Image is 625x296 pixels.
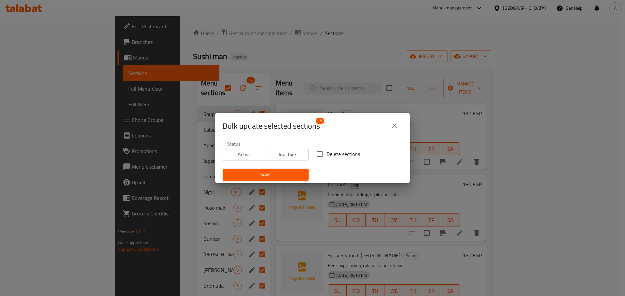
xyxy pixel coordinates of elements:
[316,118,324,124] span: 15
[228,171,303,179] span: Save
[266,148,309,161] button: Inactive
[387,118,402,134] button: close
[223,169,309,181] button: Save
[326,150,360,158] span: Delete sections
[223,121,320,131] span: Selected section count
[226,150,263,159] span: Active
[223,148,266,161] button: Active
[269,150,306,159] span: Inactive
